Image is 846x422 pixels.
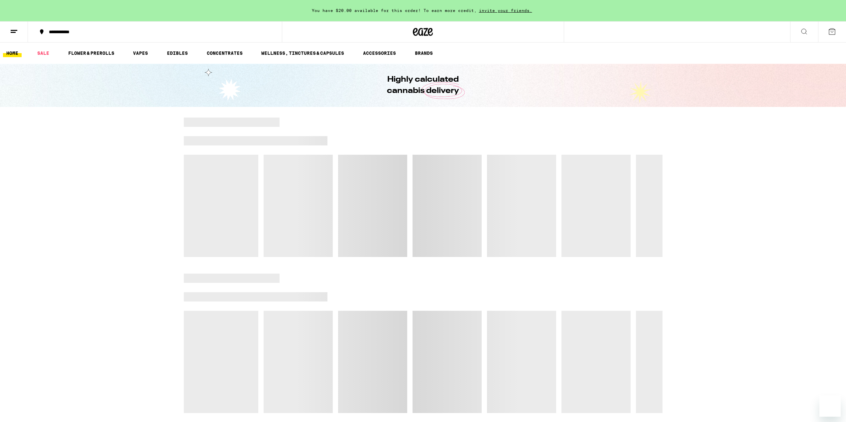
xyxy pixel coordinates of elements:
[368,74,478,97] h1: Highly calculated cannabis delivery
[258,49,347,57] a: WELLNESS, TINCTURES & CAPSULES
[412,49,436,57] a: BRANDS
[312,8,477,13] span: You have $20.00 available for this order! To earn more credit,
[65,49,118,57] a: FLOWER & PREROLLS
[203,49,246,57] a: CONCENTRATES
[819,395,841,417] iframe: Button to launch messaging window
[477,8,535,13] span: invite your friends.
[34,49,53,57] a: SALE
[130,49,151,57] a: VAPES
[164,49,191,57] a: EDIBLES
[360,49,399,57] a: ACCESSORIES
[3,49,22,57] a: HOME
